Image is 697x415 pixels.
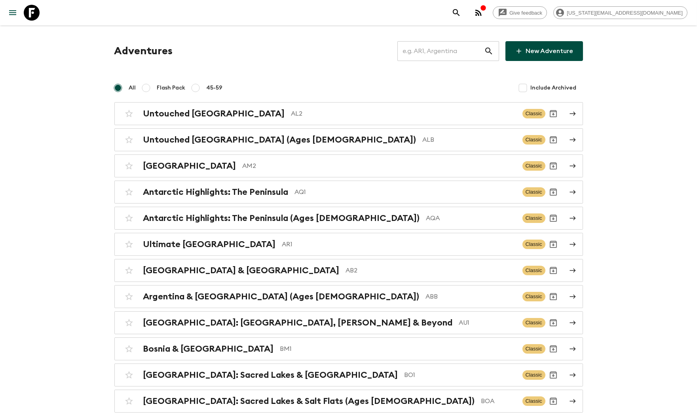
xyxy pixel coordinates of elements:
[545,367,561,383] button: Archive
[522,240,545,249] span: Classic
[114,154,583,177] a: [GEOGRAPHIC_DATA]AM2ClassicArchive
[114,390,583,413] a: [GEOGRAPHIC_DATA]: Sacred Lakes & Salt Flats (Ages [DEMOGRAPHIC_DATA])BOAClassicArchive
[405,370,516,380] p: BO1
[522,187,545,197] span: Classic
[114,102,583,125] a: Untouched [GEOGRAPHIC_DATA]AL2ClassicArchive
[459,318,516,327] p: AU1
[423,135,516,145] p: ALB
[114,259,583,282] a: [GEOGRAPHIC_DATA] & [GEOGRAPHIC_DATA]AB2ClassicArchive
[531,84,577,92] span: Include Archived
[481,396,516,406] p: BOA
[114,181,583,204] a: Antarctic Highlights: The PeninsulaAQ1ClassicArchive
[207,84,223,92] span: 45-59
[545,236,561,252] button: Archive
[522,344,545,354] span: Classic
[505,41,583,61] a: New Adventure
[243,161,516,171] p: AM2
[295,187,516,197] p: AQ1
[522,370,545,380] span: Classic
[114,337,583,360] a: Bosnia & [GEOGRAPHIC_DATA]BM1ClassicArchive
[522,292,545,301] span: Classic
[545,106,561,122] button: Archive
[562,10,687,16] span: [US_STATE][EMAIL_ADDRESS][DOMAIN_NAME]
[545,393,561,409] button: Archive
[545,184,561,200] button: Archive
[522,213,545,223] span: Classic
[114,285,583,308] a: Argentina & [GEOGRAPHIC_DATA] (Ages [DEMOGRAPHIC_DATA])ABBClassicArchive
[346,266,516,275] p: AB2
[143,396,475,406] h2: [GEOGRAPHIC_DATA]: Sacred Lakes & Salt Flats (Ages [DEMOGRAPHIC_DATA])
[282,240,516,249] p: AR1
[114,311,583,334] a: [GEOGRAPHIC_DATA]: [GEOGRAPHIC_DATA], [PERSON_NAME] & BeyondAU1ClassicArchive
[143,291,420,302] h2: Argentina & [GEOGRAPHIC_DATA] (Ages [DEMOGRAPHIC_DATA])
[114,207,583,230] a: Antarctic Highlights: The Peninsula (Ages [DEMOGRAPHIC_DATA])AQAClassicArchive
[522,396,545,406] span: Classic
[114,233,583,256] a: Ultimate [GEOGRAPHIC_DATA]AR1ClassicArchive
[280,344,516,354] p: BM1
[5,5,21,21] button: menu
[143,370,398,380] h2: [GEOGRAPHIC_DATA]: Sacred Lakes & [GEOGRAPHIC_DATA]
[143,239,276,249] h2: Ultimate [GEOGRAPHIC_DATA]
[545,341,561,357] button: Archive
[114,364,583,386] a: [GEOGRAPHIC_DATA]: Sacred Lakes & [GEOGRAPHIC_DATA]BO1ClassicArchive
[545,263,561,278] button: Archive
[545,289,561,305] button: Archive
[114,128,583,151] a: Untouched [GEOGRAPHIC_DATA] (Ages [DEMOGRAPHIC_DATA])ALBClassicArchive
[426,292,516,301] p: ABB
[522,318,545,327] span: Classic
[545,210,561,226] button: Archive
[448,5,464,21] button: search adventures
[545,132,561,148] button: Archive
[114,43,173,59] h1: Adventures
[522,161,545,171] span: Classic
[426,213,516,223] p: AQA
[143,161,236,171] h2: [GEOGRAPHIC_DATA]
[522,109,545,118] span: Classic
[545,158,561,174] button: Archive
[493,6,547,19] a: Give feedback
[143,187,289,197] h2: Antarctic Highlights: The Peninsula
[143,109,285,119] h2: Untouched [GEOGRAPHIC_DATA]
[143,344,274,354] h2: Bosnia & [GEOGRAPHIC_DATA]
[397,40,484,62] input: e.g. AR1, Argentina
[143,213,420,223] h2: Antarctic Highlights: The Peninsula (Ages [DEMOGRAPHIC_DATA])
[143,265,340,276] h2: [GEOGRAPHIC_DATA] & [GEOGRAPHIC_DATA]
[553,6,688,19] div: [US_STATE][EMAIL_ADDRESS][DOMAIN_NAME]
[505,10,547,16] span: Give feedback
[522,266,545,275] span: Classic
[129,84,136,92] span: All
[522,135,545,145] span: Classic
[291,109,516,118] p: AL2
[143,135,416,145] h2: Untouched [GEOGRAPHIC_DATA] (Ages [DEMOGRAPHIC_DATA])
[157,84,186,92] span: Flash Pack
[545,315,561,331] button: Archive
[143,318,453,328] h2: [GEOGRAPHIC_DATA]: [GEOGRAPHIC_DATA], [PERSON_NAME] & Beyond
